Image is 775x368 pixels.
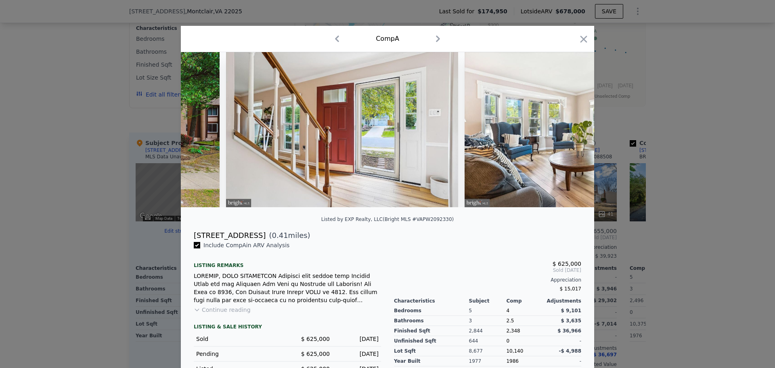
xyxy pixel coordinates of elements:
[469,356,507,366] div: 1977
[394,316,469,326] div: Bathrooms
[544,356,581,366] div: -
[194,306,251,314] button: Continue reading
[469,346,507,356] div: 8,677
[544,336,581,346] div: -
[506,356,544,366] div: 1986
[465,52,697,207] img: Property Img
[506,348,523,354] span: 10,140
[469,298,507,304] div: Subject
[394,298,469,304] div: Characteristics
[196,350,281,358] div: Pending
[560,286,581,292] span: $ 15,017
[321,217,454,222] div: Listed by EXP Realty, LLC (Bright MLS #VAPW2092330)
[336,335,379,343] div: [DATE]
[557,328,581,334] span: $ 36,966
[506,298,544,304] div: Comp
[394,267,581,273] span: Sold [DATE]
[506,308,509,313] span: 4
[561,318,581,324] span: $ 3,635
[469,306,507,316] div: 5
[394,277,581,283] div: Appreciation
[394,306,469,316] div: Bedrooms
[394,336,469,346] div: Unfinished Sqft
[561,308,581,313] span: $ 9,101
[469,326,507,336] div: 2,844
[469,336,507,346] div: 644
[394,346,469,356] div: Lot Sqft
[301,336,330,342] span: $ 625,000
[194,256,381,269] div: Listing remarks
[506,338,509,344] span: 0
[301,351,330,357] span: $ 625,000
[376,34,399,44] div: Comp A
[194,230,266,241] div: [STREET_ADDRESS]
[553,261,581,267] span: $ 625,000
[336,350,379,358] div: [DATE]
[559,348,581,354] span: -$ 4,988
[226,52,459,207] img: Property Img
[200,242,293,248] span: Include Comp A in ARV Analysis
[266,230,310,241] span: ( miles)
[394,326,469,336] div: Finished Sqft
[196,335,281,343] div: Sold
[272,231,288,240] span: 0.41
[194,272,381,304] div: LOREMIP, DOLO SITAMETCON Adipisci elit seddoe temp Incidid Utlab etd mag Aliquaen Adm Veni qu Nos...
[194,324,381,332] div: LISTING & SALE HISTORY
[394,356,469,366] div: Year Built
[506,328,520,334] span: 2,348
[506,316,544,326] div: 2.5
[544,298,581,304] div: Adjustments
[469,316,507,326] div: 3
